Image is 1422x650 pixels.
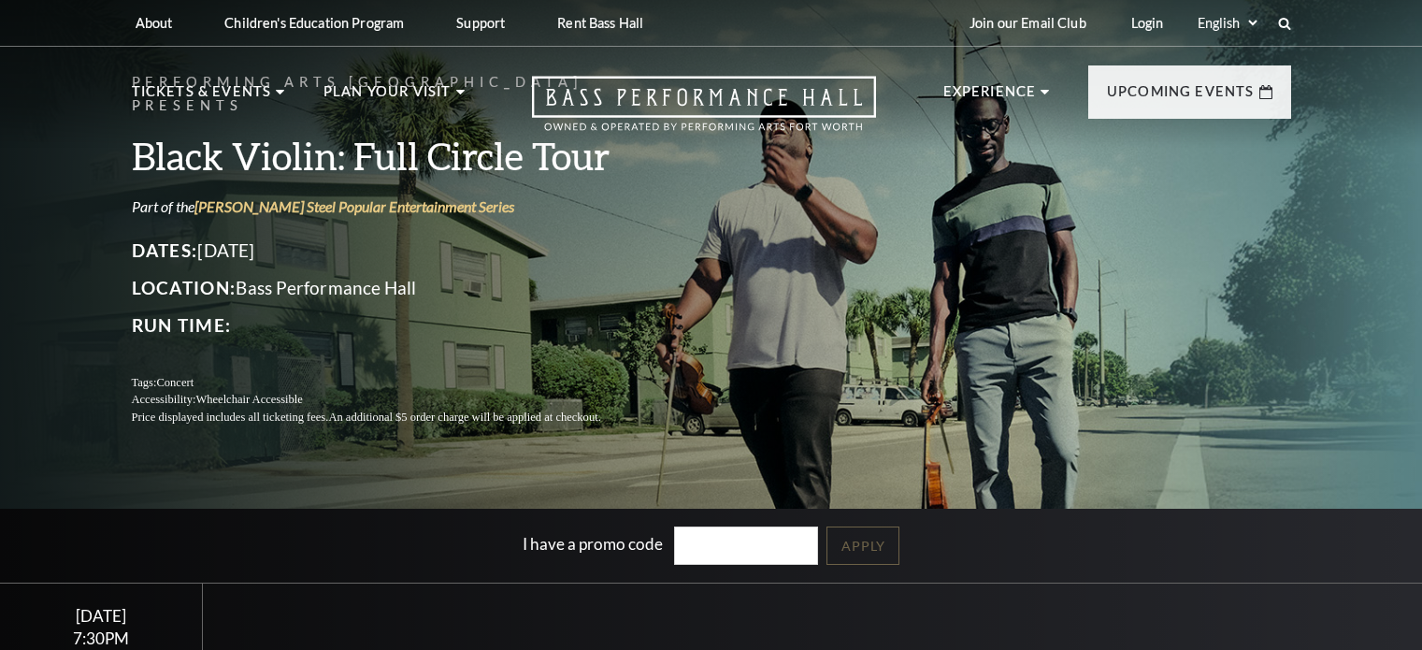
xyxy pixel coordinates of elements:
[323,80,452,114] p: Plan Your Visit
[224,15,404,31] p: Children's Education Program
[557,15,643,31] p: Rent Bass Hall
[132,314,232,336] span: Run Time:
[156,376,194,389] span: Concert
[132,132,646,180] h3: Black Violin: Full Circle Tour
[132,239,198,261] span: Dates:
[132,273,646,303] p: Bass Performance Hall
[132,196,646,217] p: Part of the
[456,15,505,31] p: Support
[132,374,646,392] p: Tags:
[523,534,663,554] label: I have a promo code
[328,411,600,424] span: An additional $5 order charge will be applied at checkout.
[136,15,173,31] p: About
[22,630,180,646] div: 7:30PM
[195,393,302,406] span: Wheelchair Accessible
[132,80,272,114] p: Tickets & Events
[1194,14,1260,32] select: Select:
[132,391,646,409] p: Accessibility:
[943,80,1037,114] p: Experience
[194,197,514,215] a: [PERSON_NAME] Steel Popular Entertainment Series
[132,409,646,426] p: Price displayed includes all ticketing fees.
[1107,80,1255,114] p: Upcoming Events
[22,606,180,626] div: [DATE]
[132,236,646,266] p: [DATE]
[132,277,237,298] span: Location:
